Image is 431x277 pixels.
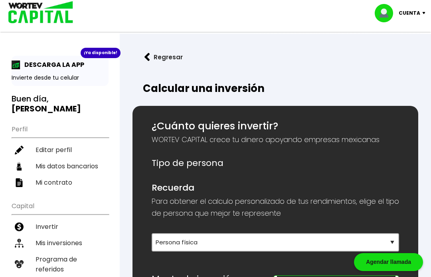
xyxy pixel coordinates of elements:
[15,222,24,231] img: invertir-icon.b3b967d7.svg
[12,158,109,174] a: Mis datos bancarios
[12,94,109,114] h3: Buen día,
[12,74,109,82] p: Invierte desde tu celular
[132,47,195,68] button: Regresar
[420,12,431,14] img: icon-down
[143,80,418,96] h2: Calcular una inversión
[15,239,24,248] img: inversiones-icon.6695dc30.svg
[15,146,24,154] img: editar-icon.952d3147.svg
[375,4,399,22] img: profile-image
[12,103,81,114] b: [PERSON_NAME]
[399,7,420,19] p: Cuenta
[152,195,399,219] p: Para obtener el calculo personalizado de tus rendimientos, elige el tipo de persona que mejor te ...
[15,178,24,187] img: contrato-icon.f2db500c.svg
[81,48,121,58] div: ¡Ya disponible!
[12,235,109,251] a: Mis inversiones
[152,156,399,171] h6: Tipo de persona
[12,60,20,69] img: app-icon
[12,174,109,191] a: Mi contrato
[354,253,423,271] div: Agendar llamada
[12,120,109,191] ul: Perfil
[144,53,150,61] img: flecha izquierda
[152,119,399,134] h5: ¿Cuánto quieres invertir?
[15,260,24,269] img: recomiendanos-icon.9b8e9327.svg
[152,134,399,146] p: WORTEV CAPITAL crece tu dinero apoyando empresas mexicanas
[152,180,399,195] h6: Recuerda
[132,47,418,68] a: flecha izquierdaRegresar
[15,162,24,171] img: datos-icon.10cf9172.svg
[20,60,84,70] p: DESCARGA LA APP
[12,218,109,235] a: Invertir
[12,142,109,158] a: Editar perfil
